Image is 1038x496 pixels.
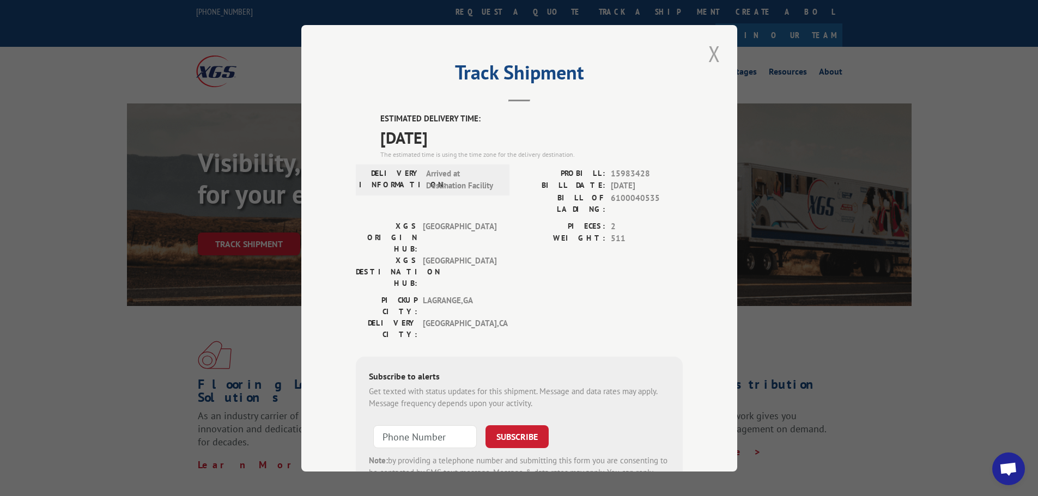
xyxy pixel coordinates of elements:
[423,254,496,289] span: [GEOGRAPHIC_DATA]
[705,39,724,69] button: Close modal
[369,369,670,385] div: Subscribe to alerts
[369,455,388,465] strong: Note:
[519,232,605,245] label: WEIGHT:
[380,125,683,149] span: [DATE]
[426,167,500,192] span: Arrived at Destination Facility
[356,220,417,254] label: XGS ORIGIN HUB:
[519,220,605,232] label: PIECES:
[356,294,417,317] label: PICKUP CITY:
[369,454,670,491] div: by providing a telephone number and submitting this form you are consenting to be contacted by SM...
[611,192,683,215] span: 6100040535
[611,180,683,192] span: [DATE]
[611,232,683,245] span: 511
[369,385,670,409] div: Get texted with status updates for this shipment. Message and data rates may apply. Message frequ...
[611,167,683,180] span: 15983428
[423,317,496,340] span: [GEOGRAPHIC_DATA] , CA
[380,113,683,125] label: ESTIMATED DELIVERY TIME:
[356,317,417,340] label: DELIVERY CITY:
[423,294,496,317] span: LAGRANGE , GA
[992,452,1025,485] a: Open chat
[485,425,549,448] button: SUBSCRIBE
[423,220,496,254] span: [GEOGRAPHIC_DATA]
[356,254,417,289] label: XGS DESTINATION HUB:
[519,167,605,180] label: PROBILL:
[373,425,477,448] input: Phone Number
[356,65,683,85] h2: Track Shipment
[380,149,683,159] div: The estimated time is using the time zone for the delivery destination.
[519,192,605,215] label: BILL OF LADING:
[519,180,605,192] label: BILL DATE:
[359,167,421,192] label: DELIVERY INFORMATION:
[611,220,683,232] span: 2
